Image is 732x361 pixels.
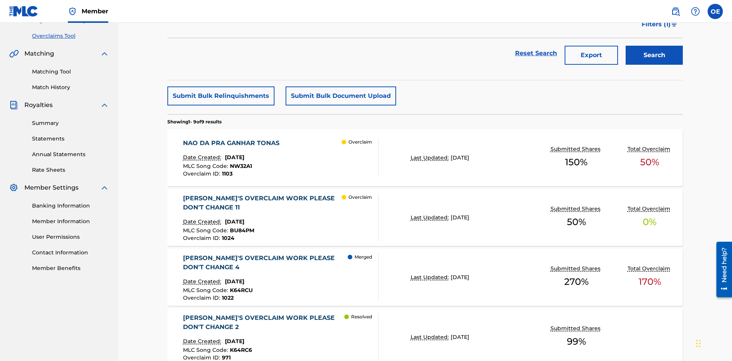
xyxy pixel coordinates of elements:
[688,4,703,19] div: Help
[230,287,253,294] span: K64RCU
[639,275,661,289] span: 170 %
[451,154,469,161] span: [DATE]
[32,68,109,76] a: Matching Tool
[82,7,108,16] span: Member
[451,274,469,281] span: [DATE]
[183,294,222,301] span: Overclaim ID :
[183,278,223,286] p: Date Created:
[230,227,254,234] span: BU84PM
[225,154,244,161] span: [DATE]
[9,183,18,192] img: Member Settings
[628,265,672,273] p: Total Overclaim
[551,145,602,153] p: Submitted Shares
[9,101,18,110] img: Royalties
[183,347,230,353] span: MLC Song Code :
[451,334,469,340] span: [DATE]
[100,101,109,110] img: expand
[183,227,230,234] span: MLC Song Code :
[642,20,671,29] span: Filters ( 1 )
[32,83,109,91] a: Match History
[32,217,109,225] a: Member Information
[564,275,589,289] span: 270 %
[183,218,223,226] p: Date Created:
[668,4,683,19] a: Public Search
[32,32,109,40] a: Overclaims Tool
[68,7,77,16] img: Top Rightsholder
[183,194,342,212] div: [PERSON_NAME]'S OVERCLAIM WORK PLEASE DON'T CHANGE 11
[183,163,230,169] span: MLC Song Code :
[32,135,109,143] a: Statements
[183,354,222,361] span: Overclaim ID :
[225,278,244,285] span: [DATE]
[32,249,109,257] a: Contact Information
[32,264,109,272] a: Member Benefits
[32,166,109,174] a: Rate Sheets
[551,205,602,213] p: Submitted Shares
[348,194,372,201] p: Overclaim
[565,46,618,65] button: Export
[24,183,79,192] span: Member Settings
[32,202,109,210] a: Banking Information
[671,7,680,16] img: search
[222,235,234,241] span: 1024
[167,118,222,125] p: Showing 1 - 9 of 9 results
[183,313,345,332] div: [PERSON_NAME]'S OVERCLAIM WORK PLEASE DON'T CHANGE 2
[167,129,683,186] a: NAO DA PRA GANHAR TONASDate Created:[DATE]MLC Song Code:NW32A1Overclaim ID:1103 OverclaimLast Upd...
[551,265,602,273] p: Submitted Shares
[567,215,586,229] span: 50 %
[222,170,233,177] span: 1103
[100,49,109,58] img: expand
[32,119,109,127] a: Summary
[183,139,283,148] div: NAO DA PRA GANHAR TONAS
[9,49,19,58] img: Matching
[222,294,234,301] span: 1022
[567,335,586,348] span: 99 %
[411,333,451,341] p: Last Updated:
[696,332,701,355] div: Drag
[640,155,659,169] span: 50 %
[694,324,732,361] iframe: Chat Widget
[32,150,109,158] a: Annual Statements
[183,235,222,241] span: Overclaim ID :
[628,145,672,153] p: Total Overclaim
[183,153,223,161] p: Date Created:
[411,273,451,281] p: Last Updated:
[451,214,469,221] span: [DATE]
[225,338,244,345] span: [DATE]
[9,6,39,17] img: MLC Logo
[32,233,109,241] a: User Permissions
[183,254,348,272] div: [PERSON_NAME]'S OVERCLAIM WORK PLEASE DON'T CHANGE 4
[225,218,244,225] span: [DATE]
[637,15,683,34] button: Filters (1)
[351,313,372,320] p: Resolved
[167,189,683,246] a: [PERSON_NAME]'S OVERCLAIM WORK PLEASE DON'T CHANGE 11Date Created:[DATE]MLC Song Code:BU84PMOverc...
[626,46,683,65] button: Search
[643,215,657,229] span: 0 %
[183,337,223,345] p: Date Created:
[230,163,252,169] span: NW32A1
[411,154,451,162] p: Last Updated:
[24,101,53,110] span: Royalties
[565,155,588,169] span: 150 %
[671,22,677,27] img: filter
[183,170,222,177] span: Overclaim ID :
[167,86,274,105] button: Submit Bulk Relinquishments
[222,354,231,361] span: 971
[348,139,372,145] p: Overclaim
[183,287,230,294] span: MLC Song Code :
[230,347,252,353] span: K64RC6
[628,205,672,213] p: Total Overclaim
[691,7,700,16] img: help
[167,249,683,306] a: [PERSON_NAME]'S OVERCLAIM WORK PLEASE DON'T CHANGE 4Date Created:[DATE]MLC Song Code:K64RCUOvercl...
[286,86,396,105] button: Submit Bulk Document Upload
[551,324,602,332] p: Submitted Shares
[100,183,109,192] img: expand
[411,214,451,222] p: Last Updated:
[711,239,732,301] iframe: Resource Center
[24,49,54,58] span: Matching
[708,4,723,19] div: User Menu
[355,254,372,260] p: Merged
